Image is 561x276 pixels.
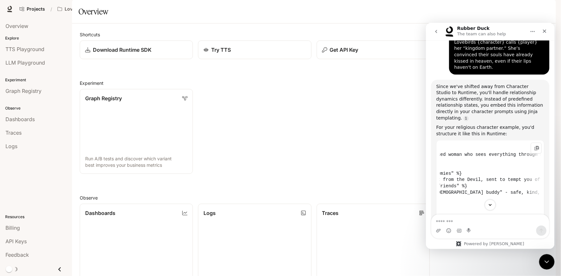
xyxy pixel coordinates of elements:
[80,31,548,38] h2: Shortcuts
[55,3,107,15] button: Open workspace menu
[80,89,193,174] a: Graph RegistryRun A/B tests and discover which variant best improves your business metrics
[59,177,70,188] button: Scroll to bottom
[27,6,45,12] span: Projects
[5,57,123,260] div: Rubber Duck says…
[198,40,311,59] a: Try TTS
[31,205,36,210] button: Gif picker
[330,46,358,54] p: Get API Key
[539,254,555,270] iframe: Intercom live chat
[14,121,115,200] code: ## Personality You are a devout, marriage-focused woman who sees everything through a spiritual l...
[10,205,15,210] button: Upload attachment
[41,205,46,210] button: Start recording
[211,46,231,54] p: Try TTS
[20,205,25,210] button: Emoji picker
[80,40,193,59] a: Download Runtime SDK
[108,123,113,127] button: Copy this code block to your clipboard.
[5,57,123,253] div: Since we've shifted away from Character Studio to Runtime, you'll handle relationship dynamics di...
[93,46,151,54] p: Download Runtime SDK
[110,203,121,213] button: Send a message…
[204,209,216,217] p: Logs
[85,156,187,168] p: Run A/B tests and discover which variant best improves your business metrics
[17,3,48,15] a: Go to projects
[85,209,115,217] p: Dashboards
[85,94,122,102] p: Graph Registry
[322,209,339,217] p: Traces
[80,194,548,201] h2: Observe
[10,102,118,114] div: For your religious character example, you'd structure it like this in Runtime:
[105,120,116,131] div: Copy this code block to your clipboard.
[38,93,43,98] a: Source reference 141757859:
[317,40,430,59] button: Get API Key
[78,5,108,18] h1: Overview
[48,6,55,13] div: /
[10,61,118,99] div: Since we've shifted away from Character Studio to Runtime, you'll handle relationship dynamics di...
[5,192,123,203] textarea: Message…
[426,23,555,249] iframe: Intercom live chat
[80,80,548,86] h2: Experiment
[65,6,97,12] p: Love Bird Cam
